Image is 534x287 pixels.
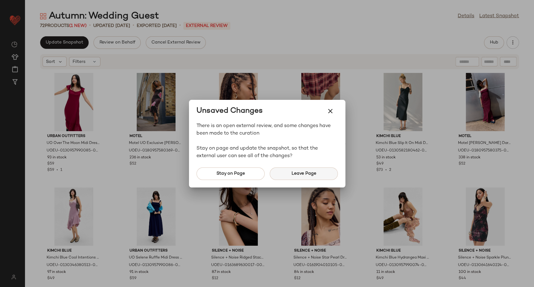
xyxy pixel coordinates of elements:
button: Stay on Page [196,167,265,180]
div: Unsaved Changes [196,106,263,116]
span: Stay on Page [216,171,245,176]
span: There is an open external review, and some changes have been made to the curation [196,122,338,137]
button: Leave Page [270,167,338,180]
span: Leave Page [291,171,316,176]
span: Stay on page and update the snapshot, so that the external user can see all of the changes? [196,145,338,160]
